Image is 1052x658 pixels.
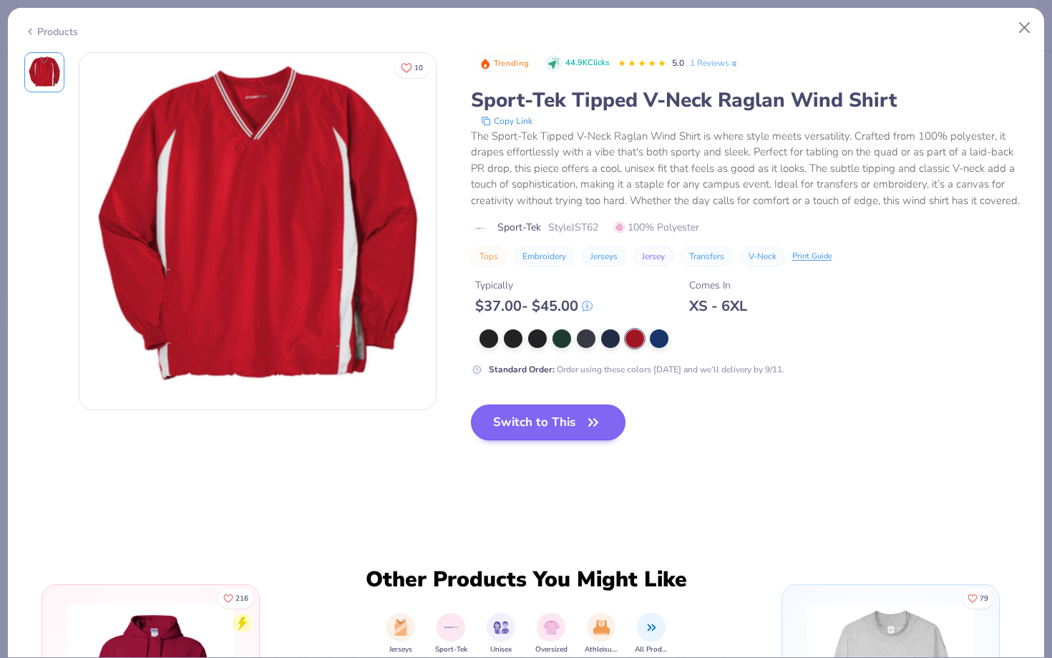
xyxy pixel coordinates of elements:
[585,644,618,655] span: Athleisure
[514,246,575,266] button: Embroidery
[535,613,568,655] button: filter button
[792,251,832,263] div: Print Guide
[618,52,666,75] div: 5.0 Stars
[493,619,510,636] img: Unisex Image
[643,619,660,636] img: All Products Image
[543,619,560,636] img: Oversized Image
[435,613,467,655] div: filter for Sport-Tek
[494,59,529,67] span: Trending
[487,613,515,655] button: filter button
[471,223,490,234] img: brand logo
[489,363,784,376] div: Order using these colors [DATE] and we’ll delivery by 9/11.
[672,57,684,69] span: 5.0
[414,64,423,72] span: 10
[535,644,568,655] span: Oversized
[593,619,610,636] img: Athleisure Image
[497,220,541,235] span: Sport-Tek
[393,619,409,636] img: Jerseys Image
[585,613,618,655] div: filter for Athleisure
[218,589,253,609] button: Like
[79,53,436,410] img: Front
[443,619,459,636] img: Sport-Tek Image
[386,613,415,655] div: filter for Jerseys
[475,278,593,293] div: Typically
[633,246,673,266] button: Jersey
[489,364,555,375] strong: Standard Order :
[635,644,668,655] span: All Products
[535,613,568,655] div: filter for Oversized
[490,644,512,655] span: Unisex
[471,128,1028,209] div: The Sport-Tek Tipped V-Neck Raglan Wind Shirt is where style meets versatility. Crafted from 100%...
[740,246,785,266] button: V-Neck
[471,405,626,440] button: Switch to This
[690,57,739,69] a: 1 Reviews
[394,57,429,78] button: Like
[435,613,467,655] button: filter button
[1011,14,1038,42] button: Close
[477,114,537,128] button: copy to clipboard
[435,644,467,655] span: Sport-Tek
[235,595,248,602] span: 216
[689,297,747,315] div: XS - 6XL
[635,613,668,655] div: filter for All Products
[681,246,733,266] button: Transfers
[548,220,598,235] span: Style JST62
[24,24,78,39] div: Products
[27,55,62,89] img: Front
[386,613,415,655] button: filter button
[614,220,699,235] span: 100% Polyester
[635,613,668,655] button: filter button
[471,87,1028,114] div: Sport-Tek Tipped V-Neck Raglan Wind Shirt
[471,246,507,266] button: Tops
[472,54,537,73] button: Badge Button
[585,613,618,655] button: filter button
[487,613,515,655] div: filter for Unisex
[582,246,626,266] button: Jerseys
[389,644,412,655] span: Jerseys
[963,589,993,609] button: Like
[689,278,747,293] div: Comes In
[565,57,609,69] span: 44.9K Clicks
[479,58,491,69] img: Trending sort
[356,567,696,593] div: Other Products You Might Like
[475,297,593,315] div: $ 37.00 - $ 45.00
[980,595,988,602] span: 79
